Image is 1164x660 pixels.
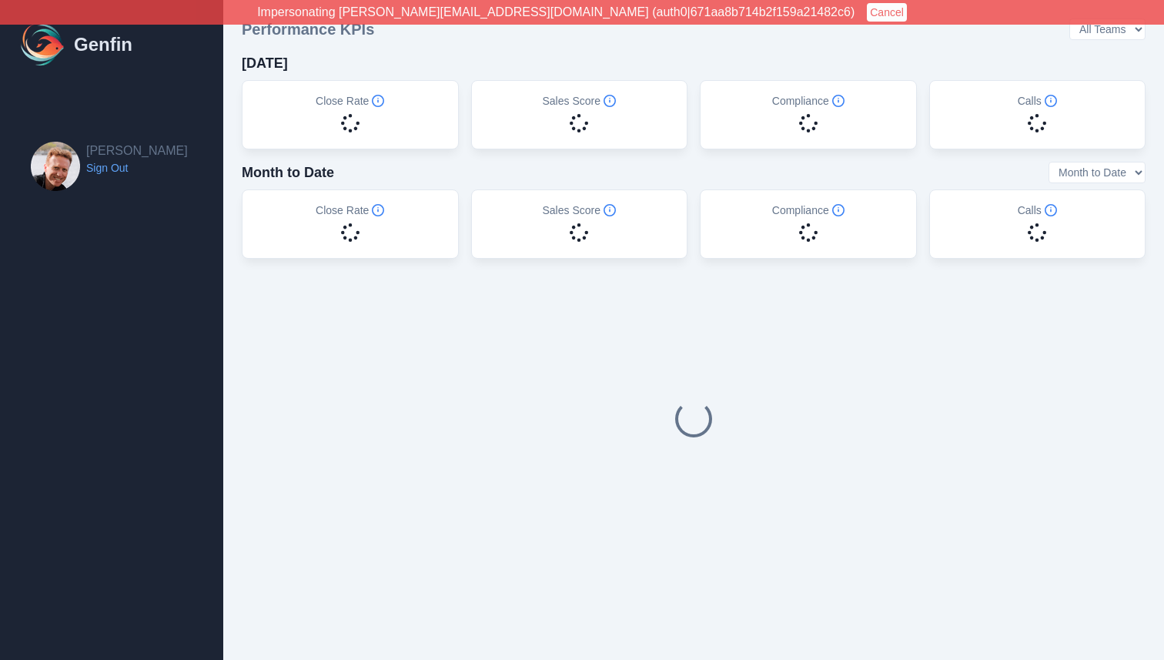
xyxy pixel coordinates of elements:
[543,203,616,218] h5: Sales Score
[316,93,384,109] h5: Close Rate
[604,204,616,216] span: Info
[832,204,845,216] span: Info
[242,162,334,183] h4: Month to Date
[86,160,188,176] a: Sign Out
[772,93,845,109] h5: Compliance
[242,52,288,74] h4: [DATE]
[86,142,188,160] h2: [PERSON_NAME]
[1018,203,1057,218] h5: Calls
[867,3,907,22] button: Cancel
[832,95,845,107] span: Info
[372,204,384,216] span: Info
[1045,204,1057,216] span: Info
[1018,93,1057,109] h5: Calls
[543,93,616,109] h5: Sales Score
[31,142,80,191] img: Brian Dunagan
[18,20,68,69] img: Logo
[242,18,374,40] h3: Performance KPIs
[316,203,384,218] h5: Close Rate
[74,32,132,57] h1: Genfin
[772,203,845,218] h5: Compliance
[1045,95,1057,107] span: Info
[372,95,384,107] span: Info
[604,95,616,107] span: Info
